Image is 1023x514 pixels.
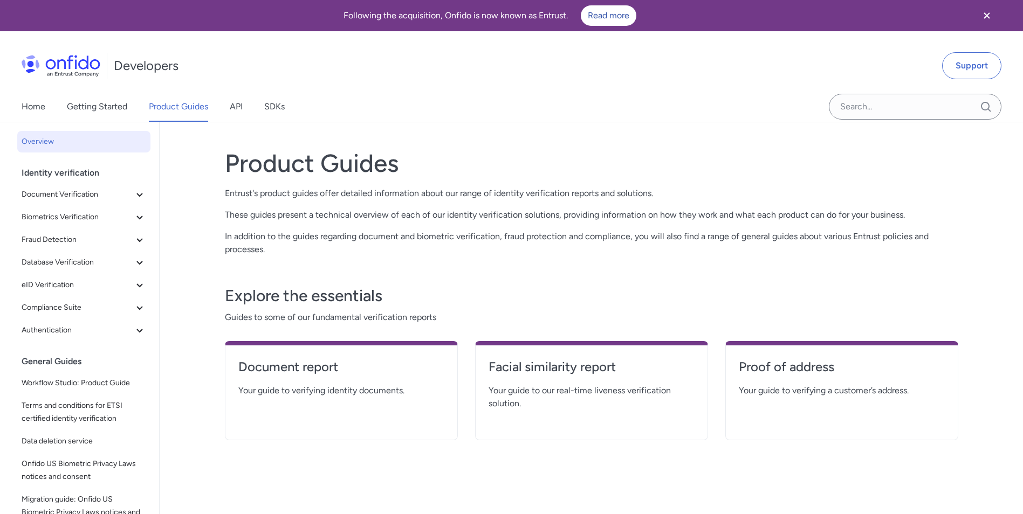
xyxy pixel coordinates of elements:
span: Authentication [22,324,133,337]
span: Overview [22,135,146,148]
a: Document report [238,358,444,384]
h4: Proof of address [739,358,945,376]
input: Onfido search input field [829,94,1001,120]
button: eID Verification [17,274,150,296]
p: These guides present a technical overview of each of our identity verification solutions, providi... [225,209,958,221]
a: Proof of address [739,358,945,384]
a: Home [22,92,45,122]
a: Product Guides [149,92,208,122]
a: Read more [581,5,636,26]
h3: Explore the essentials [225,285,958,307]
span: Terms and conditions for ETSI certified identity verification [22,399,146,425]
a: Terms and conditions for ETSI certified identity verification [17,395,150,429]
span: Database Verification [22,256,133,269]
span: Fraud Detection [22,233,133,246]
p: Entrust's product guides offer detailed information about our range of identity verification repo... [225,187,958,200]
img: Onfido Logo [22,55,100,77]
h4: Facial similarity report [489,358,695,376]
span: Your guide to verifying identity documents. [238,384,444,397]
button: Database Verification [17,252,150,273]
span: Data deletion service [22,435,146,448]
span: Biometrics Verification [22,211,133,224]
a: Workflow Studio: Product Guide [17,372,150,394]
button: Authentication [17,319,150,341]
button: Biometrics Verification [17,206,150,228]
span: eID Verification [22,279,133,291]
span: Workflow Studio: Product Guide [22,377,146,390]
div: Following the acquisition, Onfido is now known as Entrust. [13,5,967,26]
svg: Close banner [980,9,993,22]
button: Document Verification [17,184,150,205]
span: Your guide to verifying a customer’s address. [739,384,945,397]
div: Identity verification [22,162,155,184]
button: Close banner [967,2,1007,29]
span: Your guide to our real-time liveness verification solution. [489,384,695,410]
h1: Product Guides [225,148,958,178]
a: API [230,92,243,122]
span: Document Verification [22,188,133,201]
a: Support [942,52,1001,79]
h1: Developers [114,57,178,74]
div: General Guides [22,351,155,372]
button: Compliance Suite [17,297,150,318]
a: Getting Started [67,92,127,122]
a: Facial similarity report [489,358,695,384]
a: Overview [17,131,150,152]
p: In addition to the guides regarding document and biometric verification, fraud protection and com... [225,230,958,256]
a: SDKs [264,92,285,122]
span: Compliance Suite [22,301,133,314]
h4: Document report [238,358,444,376]
button: Fraud Detection [17,229,150,251]
span: Onfido US Biometric Privacy Laws notices and consent [22,457,146,483]
a: Data deletion service [17,430,150,452]
span: Guides to some of our fundamental verification reports [225,311,958,324]
a: Onfido US Biometric Privacy Laws notices and consent [17,453,150,488]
